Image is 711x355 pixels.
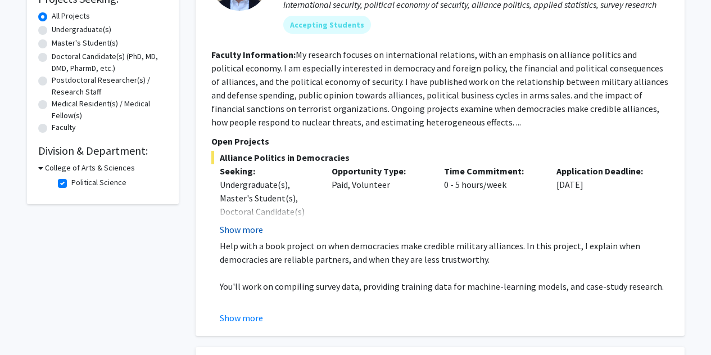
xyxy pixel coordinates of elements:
div: 0 - 5 hours/week [436,164,548,236]
label: Political Science [71,177,126,188]
label: Undergraduate(s) [52,24,111,35]
p: Application Deadline: [556,164,652,178]
div: Paid, Volunteer [323,164,436,236]
iframe: Chat [8,304,48,347]
label: Doctoral Candidate(s) (PhD, MD, DMD, PharmD, etc.) [52,51,167,74]
p: Seeking: [220,164,315,178]
p: You'll work on compiling survey data, providing training data for machine-learning models, and ca... [220,280,669,293]
span: Alliance Politics in Democracies [211,151,669,164]
div: [DATE] [548,164,660,236]
h2: Division & Department: [38,144,167,158]
mat-chip: Accepting Students [283,16,371,34]
label: Postdoctoral Researcher(s) / Research Staff [52,74,167,98]
div: Undergraduate(s), Master's Student(s), Doctoral Candidate(s) (PhD, MD, DMD, PharmD, etc.) [220,178,315,245]
button: Show more [220,223,263,236]
label: Medical Resident(s) / Medical Fellow(s) [52,98,167,122]
p: Opportunity Type: [332,164,427,178]
label: Faculty [52,122,76,133]
label: Master's Student(s) [52,37,118,49]
fg-read-more: My research focuses on international relations, with an emphasis on alliance politics and politic... [211,49,668,128]
b: Faculty Information: [211,49,296,60]
h3: College of Arts & Sciences [45,162,135,174]
button: Show more [220,311,263,325]
p: Time Commitment: [444,164,540,178]
p: Open Projects [211,134,669,148]
label: All Projects [52,10,90,22]
p: Help with a book project on when democracies make credible military alliances. In this project, I... [220,239,669,266]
